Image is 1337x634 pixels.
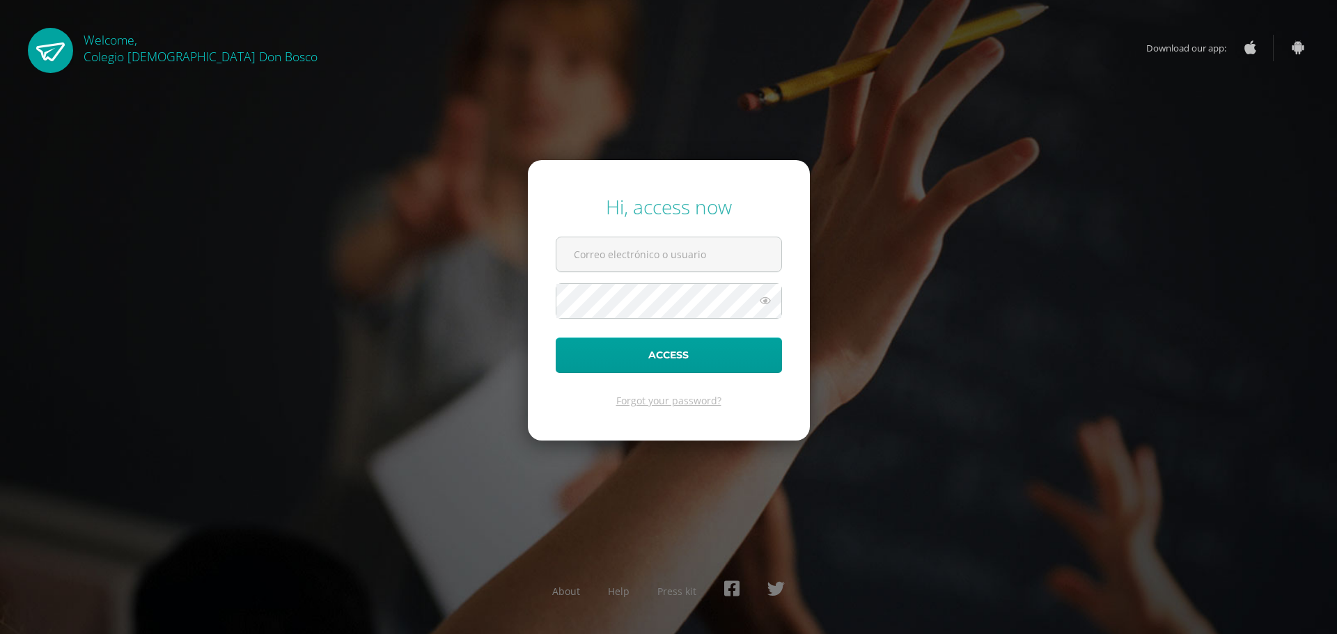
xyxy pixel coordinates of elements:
div: Welcome, [84,28,318,65]
a: About [552,585,580,598]
span: Download our app: [1146,35,1240,61]
div: Hi, access now [556,193,782,220]
a: Press kit [657,585,696,598]
span: Colegio [DEMOGRAPHIC_DATA] Don Bosco [84,48,318,65]
input: Correo electrónico o usuario [556,237,781,271]
a: Forgot your password? [616,394,721,407]
a: Help [608,585,630,598]
button: Access [556,338,782,373]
